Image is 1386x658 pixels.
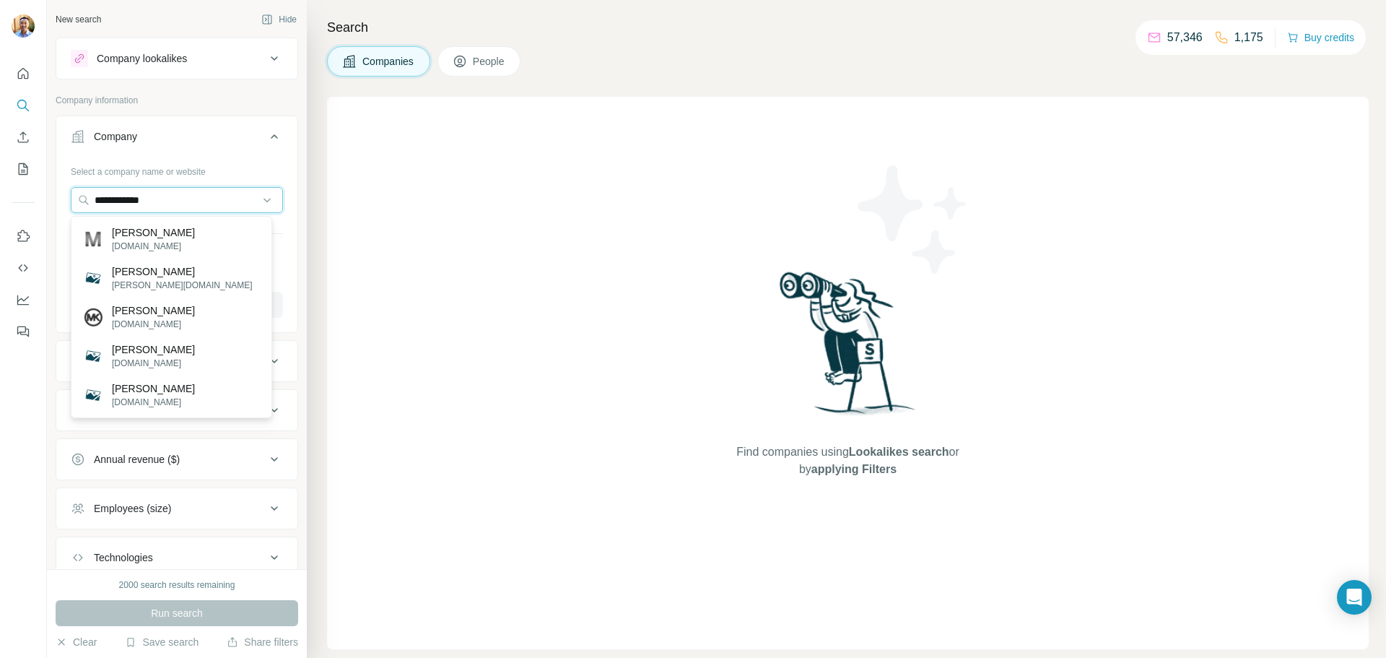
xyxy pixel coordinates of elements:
[12,255,35,281] button: Use Surfe API
[56,41,297,76] button: Company lookalikes
[12,92,35,118] button: Search
[112,225,195,240] p: [PERSON_NAME]
[251,9,307,30] button: Hide
[56,442,297,477] button: Annual revenue ($)
[83,307,103,327] img: Michael Kors
[849,446,949,458] span: Lookalikes search
[112,279,253,292] p: [PERSON_NAME][DOMAIN_NAME]
[112,342,195,357] p: [PERSON_NAME]
[94,452,180,467] div: Annual revenue ($)
[119,579,235,592] div: 2000 search results remaining
[12,156,35,182] button: My lists
[83,268,103,288] img: Michael kors
[112,303,195,318] p: [PERSON_NAME]
[1287,27,1354,48] button: Buy credits
[56,13,101,26] div: New search
[732,443,963,478] span: Find companies using or by
[56,393,297,428] button: HQ location
[327,17,1369,38] h4: Search
[94,501,171,516] div: Employees (size)
[56,540,297,575] button: Technologies
[112,381,195,396] p: [PERSON_NAME]
[1234,29,1263,46] p: 1,175
[97,51,187,66] div: Company lookalikes
[83,229,103,249] img: Michael Kors
[112,264,253,279] p: [PERSON_NAME]
[1337,580,1372,615] div: Open Intercom Messenger
[71,160,283,178] div: Select a company name or website
[12,223,35,249] button: Use Surfe on LinkedIn
[811,463,897,475] span: applying Filters
[56,491,297,526] button: Employees (size)
[848,155,978,285] img: Surfe Illustration - Stars
[12,319,35,345] button: Feedback
[773,268,923,429] img: Surfe Illustration - Woman searching with binoculars
[12,61,35,87] button: Quick start
[94,129,137,144] div: Company
[12,287,35,313] button: Dashboard
[94,550,153,565] div: Technologies
[56,344,297,378] button: Industry
[1167,29,1203,46] p: 57,346
[56,94,298,107] p: Company information
[473,54,506,69] span: People
[12,124,35,150] button: Enrich CSV
[112,318,195,331] p: [DOMAIN_NAME]
[56,119,297,160] button: Company
[56,635,97,649] button: Clear
[227,635,298,649] button: Share filters
[112,240,195,253] p: [DOMAIN_NAME]
[12,14,35,38] img: Avatar
[112,396,195,409] p: [DOMAIN_NAME]
[112,357,195,370] p: [DOMAIN_NAME]
[83,385,103,405] img: Michael Korn
[362,54,415,69] span: Companies
[125,635,199,649] button: Save search
[83,346,103,366] img: Michael Korsh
